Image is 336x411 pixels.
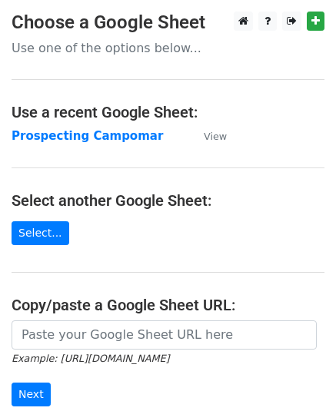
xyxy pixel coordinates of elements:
a: Prospecting Campomar [12,129,163,143]
h4: Copy/paste a Google Sheet URL: [12,296,324,314]
h3: Choose a Google Sheet [12,12,324,34]
h4: Use a recent Google Sheet: [12,103,324,121]
a: Select... [12,221,69,245]
input: Next [12,383,51,406]
p: Use one of the options below... [12,40,324,56]
small: Example: [URL][DOMAIN_NAME] [12,353,169,364]
input: Paste your Google Sheet URL here [12,320,317,350]
h4: Select another Google Sheet: [12,191,324,210]
iframe: Chat Widget [259,337,336,411]
small: View [204,131,227,142]
a: View [188,129,227,143]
